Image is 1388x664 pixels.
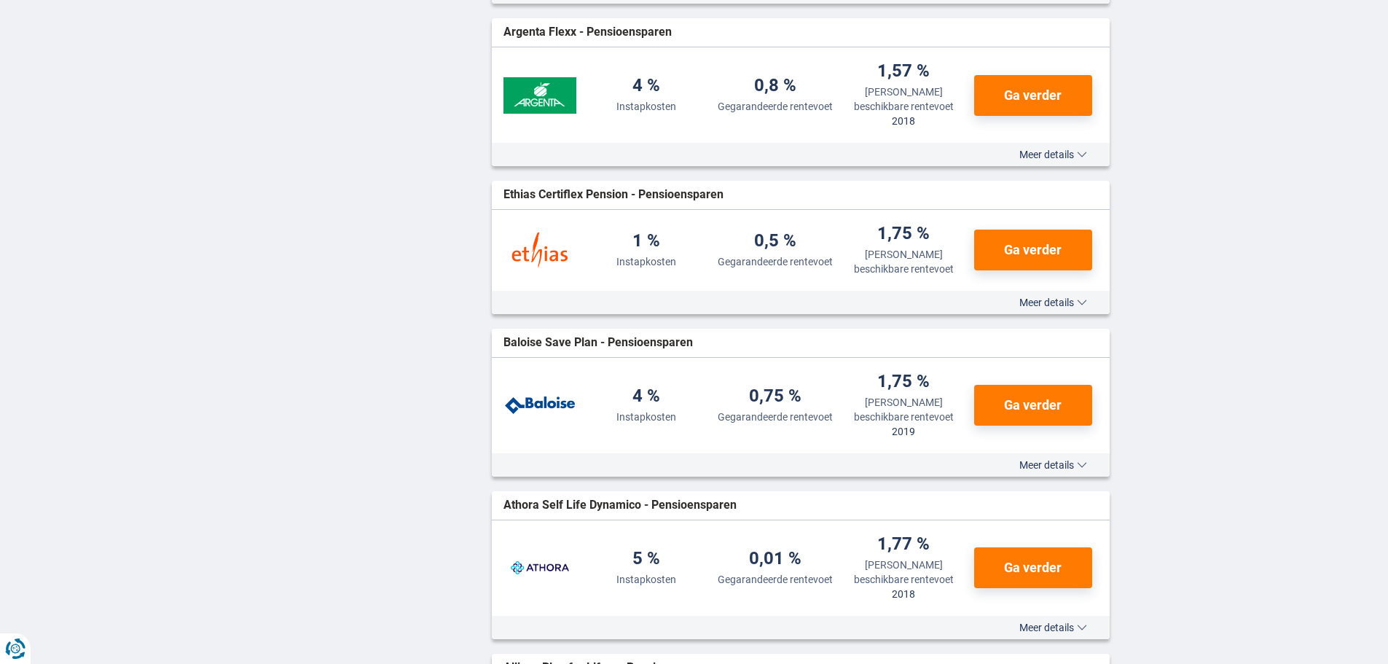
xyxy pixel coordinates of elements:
[1008,622,1098,633] button: Meer details
[503,24,672,41] span: Argenta Flexx - Pensioensparen
[877,224,930,244] div: 1,75 %
[1019,149,1087,160] span: Meer details
[845,247,962,276] div: [PERSON_NAME] beschikbare rentevoet
[749,550,801,569] div: 0,01 %
[1004,89,1062,102] span: Ga verder
[1004,399,1062,412] span: Ga verder
[503,232,576,268] img: Ethias
[503,387,576,423] img: Baloise
[845,85,962,114] div: [PERSON_NAME] beschikbare rentevoet
[1008,149,1098,160] button: Meer details
[718,99,833,114] div: Gegarandeerde rentevoet
[1008,459,1098,471] button: Meer details
[503,77,576,114] img: Argenta
[503,554,576,582] img: Athora
[616,254,676,269] div: Instapkosten
[718,254,833,269] div: Gegarandeerde rentevoet
[632,232,660,251] div: 1 %
[1019,622,1087,633] span: Meer details
[1019,460,1087,470] span: Meer details
[892,114,915,128] div: 2018
[616,572,676,587] div: Instapkosten
[845,395,962,424] div: [PERSON_NAME] beschikbare rentevoet
[1008,297,1098,308] button: Meer details
[718,410,833,424] div: Gegarandeerde rentevoet
[1004,243,1062,257] span: Ga verder
[974,230,1092,270] button: Ga verder
[754,77,796,96] div: 0,8 %
[749,387,801,407] div: 0,75 %
[974,547,1092,588] button: Ga verder
[503,497,737,514] span: Athora Self Life Dynamico - Pensioensparen
[632,550,660,569] div: 5 %
[503,335,693,351] span: Baloise Save Plan - Pensioensparen
[877,535,930,555] div: 1,77 %
[503,187,724,203] span: Ethias Certiflex Pension - Pensioensparen
[845,558,962,587] div: [PERSON_NAME] beschikbare rentevoet
[1004,561,1062,574] span: Ga verder
[754,232,796,251] div: 0,5 %
[632,77,660,96] div: 4 %
[974,385,1092,426] button: Ga verder
[632,387,660,407] div: 4 %
[877,62,930,82] div: 1,57 %
[892,424,915,439] div: 2019
[1019,297,1087,308] span: Meer details
[892,587,915,601] div: 2018
[877,372,930,392] div: 1,75 %
[718,572,833,587] div: Gegarandeerde rentevoet
[616,410,676,424] div: Instapkosten
[974,75,1092,116] button: Ga verder
[616,99,676,114] div: Instapkosten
